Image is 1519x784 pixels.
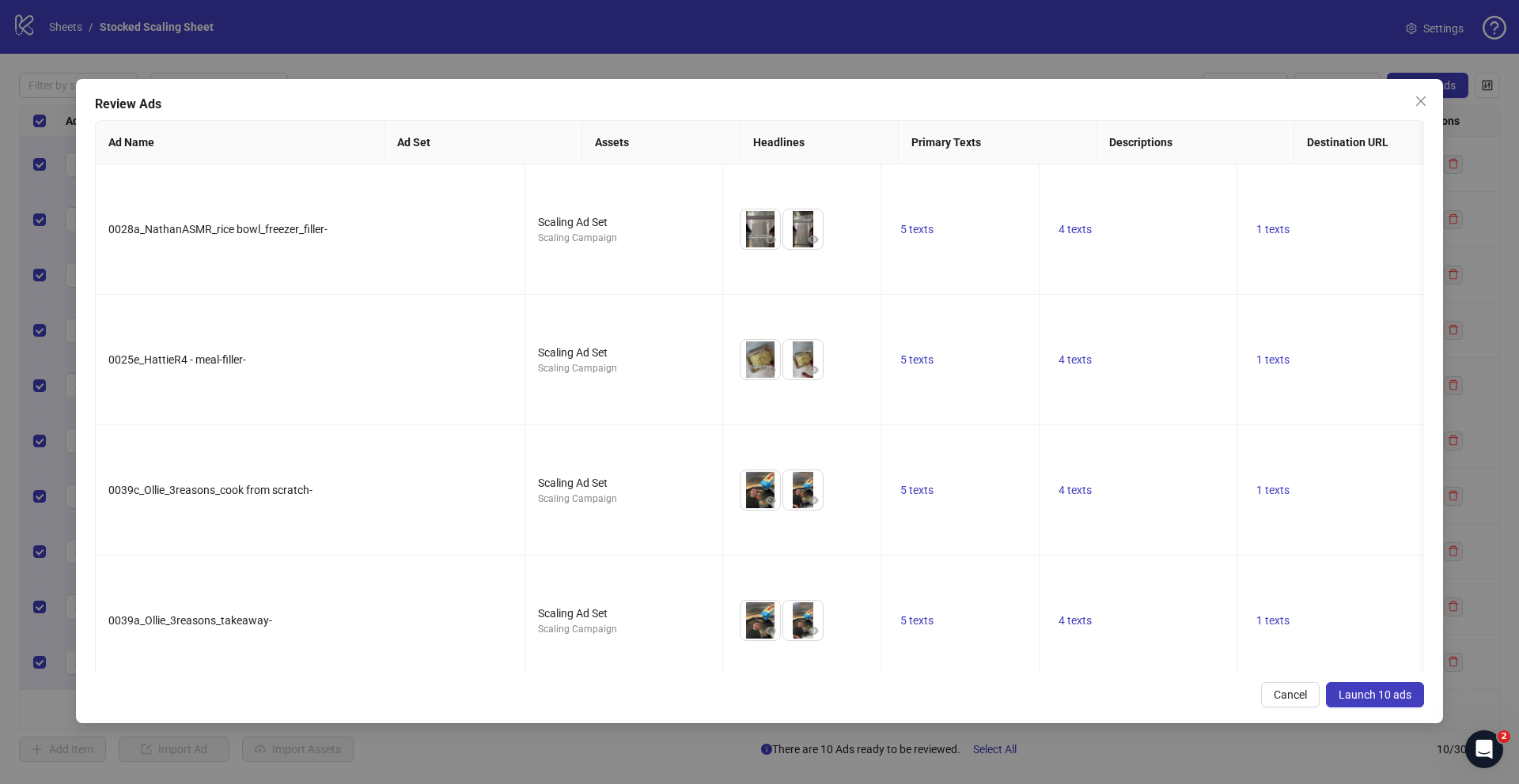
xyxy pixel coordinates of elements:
[538,231,710,246] div: Scaling Campaign
[538,344,710,361] div: Scaling Ad Set
[804,360,823,379] button: Preview
[1059,484,1092,496] span: 4 texts
[765,625,776,636] span: eye
[1326,682,1424,707] button: Launch 10 ads
[1256,353,1290,366] span: 1 texts
[1250,481,1296,499] button: 1 texts
[1415,95,1427,107] span: close
[808,625,819,636] span: eye
[900,353,934,366] span: 5 texts
[1052,220,1098,239] button: 4 texts
[384,121,582,164] th: Ad Set
[894,611,940,630] button: 5 texts
[804,230,823,249] button: Preview
[1059,223,1092,236] span: 4 texts
[761,621,780,640] button: Preview
[899,121,1097,164] th: Primary Texts
[900,223,934,236] span: 5 texts
[1250,611,1296,630] button: 1 texts
[1059,353,1092,366] span: 4 texts
[1256,223,1290,236] span: 1 texts
[765,364,776,375] span: eye
[582,121,741,164] th: Assets
[761,230,780,249] button: Preview
[1274,688,1307,701] span: Cancel
[900,614,934,627] span: 5 texts
[894,350,940,369] button: 5 texts
[1059,614,1092,627] span: 4 texts
[761,491,780,510] button: Preview
[1250,220,1296,239] button: 1 texts
[765,234,776,245] span: eye
[1256,614,1290,627] span: 1 texts
[804,621,823,640] button: Preview
[538,492,710,507] div: Scaling Campaign
[96,121,384,164] th: Ad Name
[538,213,710,231] div: Scaling Ad Set
[108,614,272,627] span: 0039a_Ollie_3reasons_takeaway-
[1339,688,1411,701] span: Launch 10 ads
[1408,89,1434,114] button: Close
[1465,730,1503,768] iframe: Intercom live chat
[1498,730,1510,743] span: 2
[1052,350,1098,369] button: 4 texts
[808,495,819,506] span: eye
[95,95,1424,114] div: Review Ads
[741,209,780,249] img: Asset 1
[538,361,710,376] div: Scaling Campaign
[808,364,819,375] span: eye
[108,484,313,496] span: 0039c_Ollie_3reasons_cook from scratch-
[808,234,819,245] span: eye
[761,360,780,379] button: Preview
[783,470,823,510] img: Asset 2
[894,220,940,239] button: 5 texts
[538,622,710,637] div: Scaling Campaign
[765,495,776,506] span: eye
[741,340,780,379] img: Asset 1
[894,481,940,499] button: 5 texts
[900,484,934,496] span: 5 texts
[741,470,780,510] img: Asset 1
[783,340,823,379] img: Asset 2
[538,474,710,492] div: Scaling Ad Set
[1261,682,1320,707] button: Cancel
[741,121,899,164] th: Headlines
[108,223,328,236] span: 0028a_NathanASMR_rice bowl_freezer_filler-
[108,353,246,366] span: 0025e_HattieR4 - meal-filler-
[1052,481,1098,499] button: 4 texts
[783,601,823,640] img: Asset 2
[1256,484,1290,496] span: 1 texts
[783,209,823,249] img: Asset 2
[1052,611,1098,630] button: 4 texts
[1250,350,1296,369] button: 1 texts
[741,601,780,640] img: Asset 1
[1097,121,1294,164] th: Descriptions
[1294,121,1470,164] th: Destination URL
[538,605,710,622] div: Scaling Ad Set
[804,491,823,510] button: Preview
